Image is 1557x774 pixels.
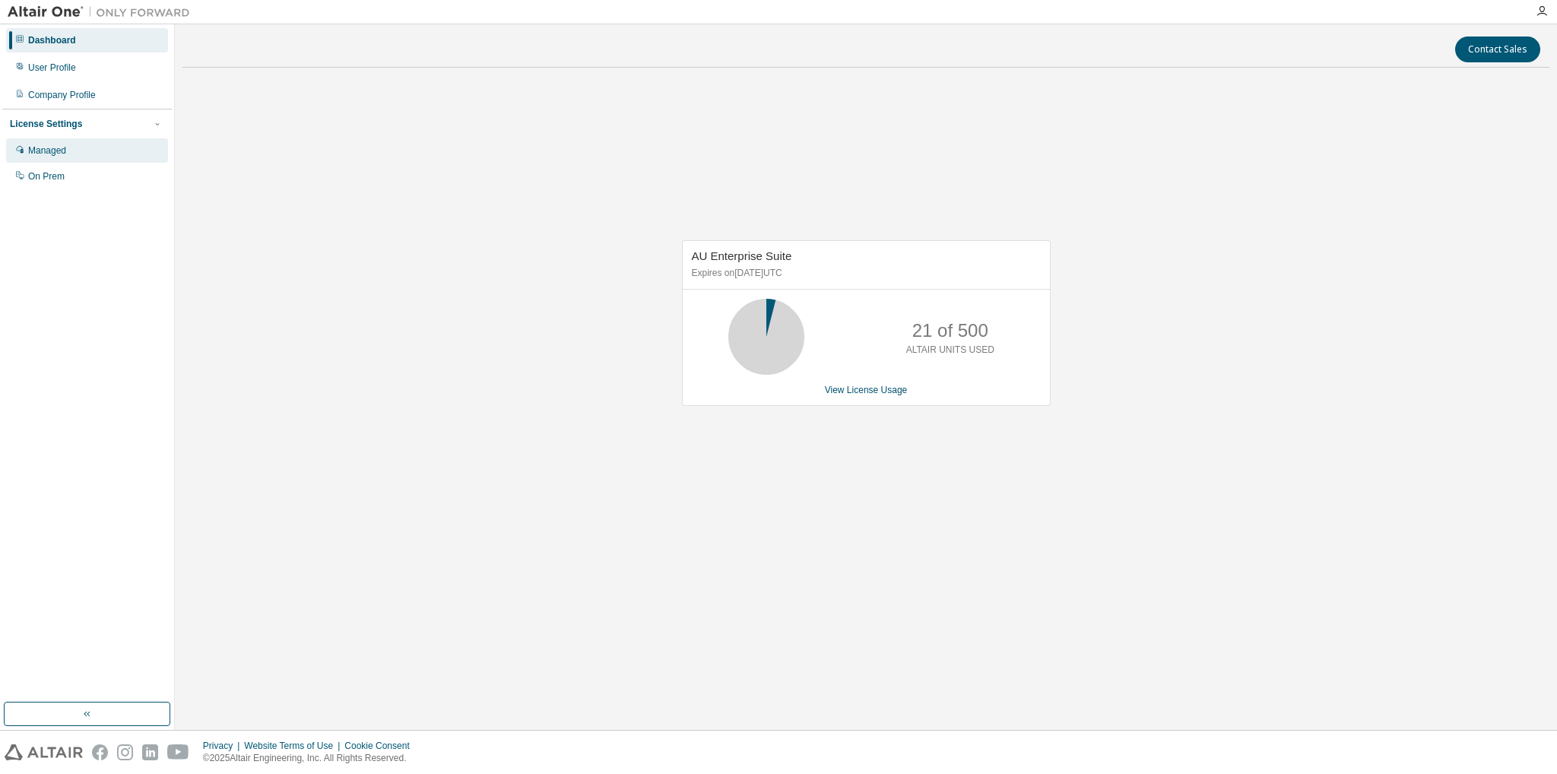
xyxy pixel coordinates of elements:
img: altair_logo.svg [5,744,83,760]
span: AU Enterprise Suite [692,249,792,262]
div: License Settings [10,118,82,130]
p: © 2025 Altair Engineering, Inc. All Rights Reserved. [203,752,419,765]
div: Dashboard [28,34,76,46]
img: linkedin.svg [142,744,158,760]
div: Cookie Consent [344,740,418,752]
div: Website Terms of Use [244,740,344,752]
img: Altair One [8,5,198,20]
div: Company Profile [28,89,96,101]
img: instagram.svg [117,744,133,760]
div: User Profile [28,62,76,74]
button: Contact Sales [1455,36,1540,62]
p: ALTAIR UNITS USED [906,344,994,357]
p: 21 of 500 [912,318,988,344]
img: youtube.svg [167,744,189,760]
div: Managed [28,144,66,157]
p: Expires on [DATE] UTC [692,267,1037,280]
div: On Prem [28,170,65,182]
div: Privacy [203,740,244,752]
a: View License Usage [825,385,908,395]
img: facebook.svg [92,744,108,760]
